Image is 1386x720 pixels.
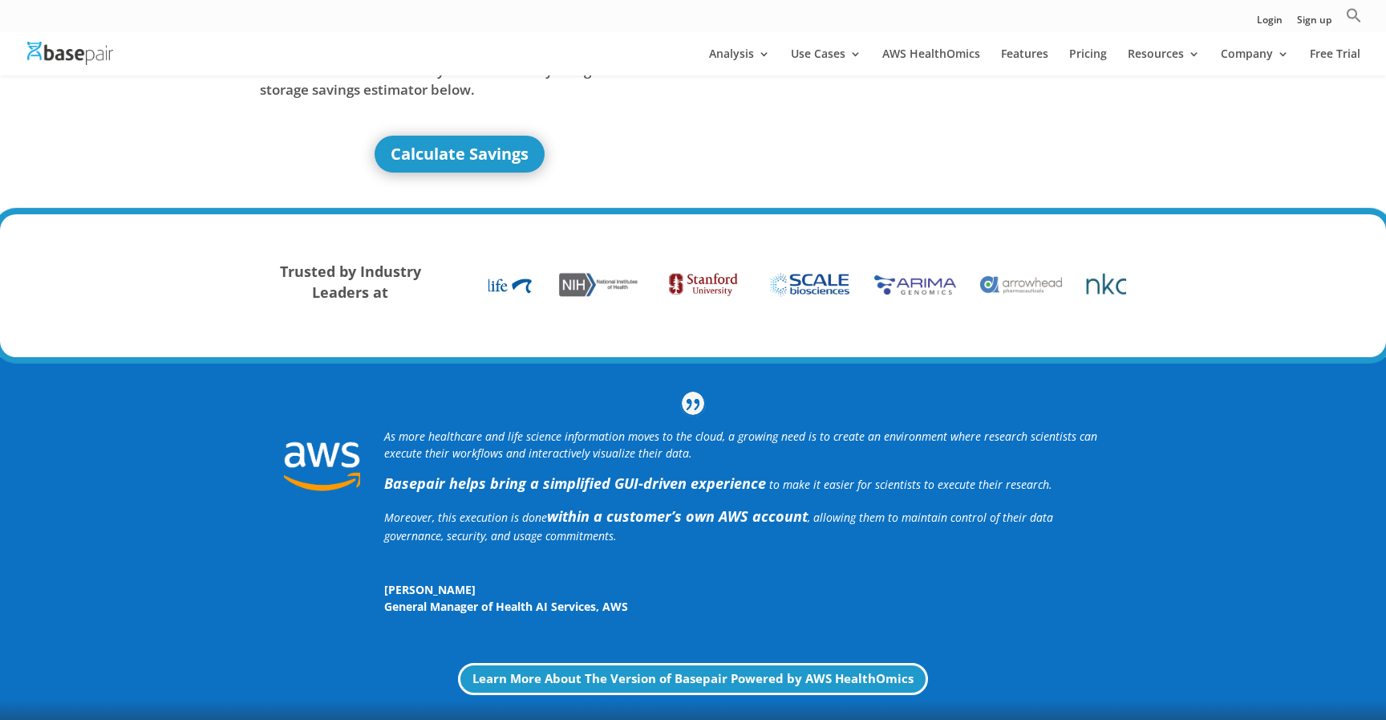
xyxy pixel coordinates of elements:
a: Calculate Savings [375,136,545,173]
span: , [596,599,599,614]
svg: Search [1346,7,1362,23]
img: Basepair [27,42,113,65]
b: within a customer’s own AWS account [547,506,808,526]
a: Pricing [1069,48,1107,75]
strong: Trusted by Industry Leaders at [280,262,421,302]
iframe: Drift Widget Chat Controller [1306,640,1367,701]
a: AWS HealthOmics [882,48,980,75]
a: Use Cases [791,48,861,75]
span: [PERSON_NAME] [384,581,1102,598]
a: Resources [1128,48,1200,75]
strong: Basepair helps bring a simplified GUI-driven experience [384,474,766,493]
a: Free Trial [1310,48,1360,75]
a: Login [1257,15,1283,32]
a: Learn More About The Version of Basepair Powered by AWS HealthOmics [458,663,928,696]
span: AWS [602,599,628,614]
a: Features [1001,48,1048,75]
a: Company [1221,48,1289,75]
span: Moreover, this execution is done , allowing them to maintain control of their data governance, se... [384,510,1053,543]
span: to make it easier for scientists to execute their research. [769,477,1052,492]
span: General Manager of Health AI Services [384,599,596,614]
a: Search Icon Link [1346,7,1362,32]
a: Analysis [709,48,770,75]
i: As more healthcare and life science information moves to the cloud, a growing need is to create a... [384,429,1097,461]
a: Sign up [1297,15,1331,32]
